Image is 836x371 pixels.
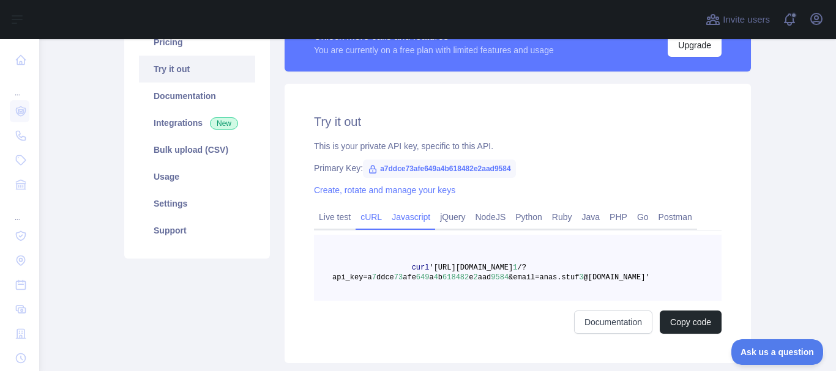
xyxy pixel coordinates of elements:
a: Bulk upload (CSV) [139,136,255,163]
span: 9584 [491,273,509,282]
a: Documentation [139,83,255,109]
span: '[URL][DOMAIN_NAME] [429,263,513,272]
span: 73 [394,273,403,282]
a: Integrations New [139,109,255,136]
a: Javascript [387,207,435,227]
span: 4 [434,273,438,282]
a: Try it out [139,56,255,83]
h2: Try it out [314,113,722,130]
span: aad [478,273,491,282]
div: ... [10,73,29,98]
iframe: Toggle Customer Support [731,339,824,365]
a: cURL [356,207,387,227]
a: Python [510,207,547,227]
a: Live test [314,207,356,227]
span: 649 [416,273,430,282]
span: 618482 [442,273,469,282]
a: Go [632,207,654,227]
a: Documentation [574,310,652,334]
a: jQuery [435,207,470,227]
div: You are currently on a free plan with limited features and usage [314,44,554,56]
span: b [438,273,442,282]
span: Invite users [723,13,770,27]
div: ... [10,198,29,222]
a: Settings [139,190,255,217]
span: New [210,117,238,130]
span: &email=anas.stuf [509,273,579,282]
span: curl [412,263,430,272]
a: Ruby [547,207,577,227]
a: Pricing [139,29,255,56]
span: @[DOMAIN_NAME]' [584,273,650,282]
span: ddce [376,273,394,282]
span: 3 [579,273,583,282]
a: Usage [139,163,255,190]
a: Postman [654,207,697,227]
a: Support [139,217,255,244]
button: Upgrade [668,34,722,57]
span: 7 [372,273,376,282]
a: PHP [605,207,632,227]
div: Primary Key: [314,162,722,174]
button: Copy code [660,310,722,334]
span: 2 [473,273,477,282]
span: a [429,273,433,282]
a: Create, rotate and manage your keys [314,185,455,195]
span: 1 [513,263,517,272]
a: NodeJS [470,207,510,227]
button: Invite users [703,10,772,29]
div: This is your private API key, specific to this API. [314,140,722,152]
span: afe [403,273,416,282]
a: Java [577,207,605,227]
span: a7ddce73afe649a4b618482e2aad9584 [363,160,516,178]
span: e [469,273,473,282]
